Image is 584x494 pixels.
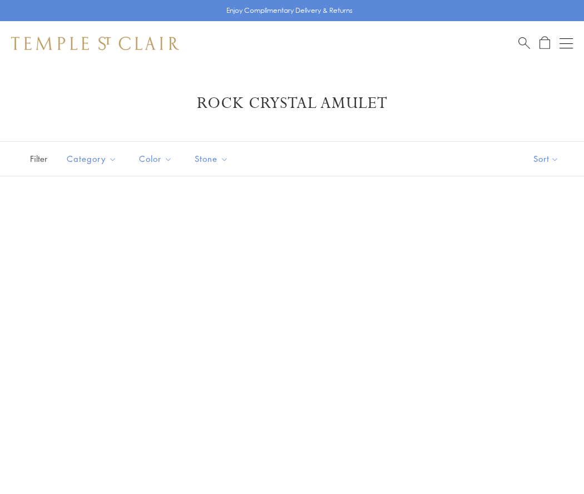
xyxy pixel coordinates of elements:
[540,36,550,50] a: Open Shopping Bag
[28,93,556,113] h1: Rock Crystal Amulet
[133,152,181,166] span: Color
[518,36,530,50] a: Search
[508,142,584,176] button: Show sort by
[58,146,125,171] button: Category
[189,152,237,166] span: Stone
[11,37,179,50] img: Temple St. Clair
[61,152,125,166] span: Category
[560,37,573,50] button: Open navigation
[226,5,353,16] p: Enjoy Complimentary Delivery & Returns
[131,146,181,171] button: Color
[186,146,237,171] button: Stone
